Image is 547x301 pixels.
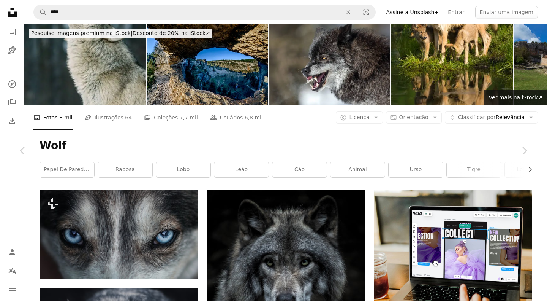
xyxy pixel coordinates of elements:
[336,111,383,124] button: Licença
[40,139,532,153] h1: Wolf
[445,111,538,124] button: Classificar porRelevância
[484,90,547,105] a: Ver mais na iStock↗
[85,105,132,130] a: Ilustrações 64
[489,94,542,100] span: Ver mais na iStock ↗
[5,43,20,58] a: Ilustrações
[40,190,198,279] img: um close up dos olhos azuis de um cão
[340,5,357,19] button: Limpar
[40,162,94,177] a: papel de parede de lobo
[180,113,198,122] span: 7,7 mil
[24,24,217,43] a: Pesquise imagens premium na iStock|Desconto de 20% na iStock↗
[399,114,428,120] span: Orientação
[386,111,442,124] button: Orientação
[391,24,513,105] img: Lobo Cinzento mãe e filhotes, situado à beira do lago.
[443,6,469,18] a: Entrar
[5,281,20,296] button: Menu
[5,24,20,40] a: Fotos
[207,273,365,280] a: pintura de lobo preto e marrom
[447,162,501,177] a: tigre
[147,24,268,105] img: Parque Natural Do Rio Lobos
[269,24,390,105] img: Snarling preto Wolf
[382,6,444,18] a: Assine a Unsplash+
[34,5,47,19] button: Pesquise na Unsplash
[5,245,20,260] a: Entrar / Cadastrar-se
[5,263,20,278] button: Idioma
[458,114,496,120] span: Classificar por
[98,162,152,177] a: raposa
[357,5,375,19] button: Pesquisa visual
[156,162,210,177] a: lobo
[245,113,263,122] span: 6,8 mil
[125,113,132,122] span: 64
[40,231,198,238] a: um close up dos olhos azuis de um cão
[349,114,369,120] span: Licença
[214,162,269,177] a: leão
[330,162,385,177] a: animal
[33,5,376,20] form: Pesquise conteúdo visual em todo o site
[210,105,263,130] a: Usuários 6,8 mil
[272,162,327,177] a: cão
[5,113,20,128] a: Histórico de downloads
[24,24,146,105] img: O lobo-cinzento, Canis lupus, conhecido como lobo-cinzento, é um grande canino nativo da Eurásia ...
[31,30,133,36] span: Pesquise imagens premium na iStock |
[29,29,212,38] div: Desconto de 20% na iStock ↗
[389,162,443,177] a: urso
[5,76,20,92] a: Explorar
[501,114,547,187] a: Próximo
[475,6,538,18] button: Enviar uma imagem
[5,95,20,110] a: Coleções
[458,114,525,121] span: Relevância
[144,105,198,130] a: Coleções 7,7 mil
